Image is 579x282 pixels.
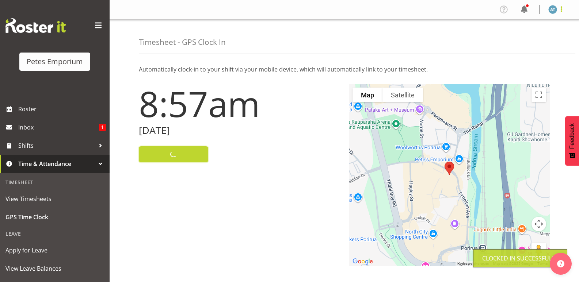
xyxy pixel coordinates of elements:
[18,158,95,169] span: Time & Attendance
[2,241,108,259] a: Apply for Leave
[457,261,489,266] button: Keyboard shortcuts
[557,260,564,267] img: help-xxl-2.png
[18,122,99,133] span: Inbox
[532,217,546,231] button: Map camera controls
[482,254,558,263] div: Clocked in Successfully
[2,259,108,278] a: View Leave Balances
[382,88,423,102] button: Show satellite imagery
[5,263,104,274] span: View Leave Balances
[565,116,579,166] button: Feedback - Show survey
[18,104,106,115] span: Roster
[2,208,108,226] a: GPS Time Clock
[27,56,83,67] div: Petes Emporium
[139,65,550,74] p: Automatically clock-in to your shift via your mobile device, which will automatically link to you...
[139,125,340,136] h2: [DATE]
[2,190,108,208] a: View Timesheets
[5,212,104,223] span: GPS Time Clock
[353,88,382,102] button: Show street map
[99,124,106,131] span: 1
[139,84,340,123] h1: 8:57am
[532,243,546,258] button: Drag Pegman onto the map to open Street View
[548,5,557,14] img: alex-micheal-taniwha5364.jpg
[5,245,104,256] span: Apply for Leave
[532,88,546,102] button: Toggle fullscreen view
[569,123,575,149] span: Feedback
[5,193,104,204] span: View Timesheets
[18,140,95,151] span: Shifts
[351,257,375,266] a: Open this area in Google Maps (opens a new window)
[2,175,108,190] div: Timesheet
[2,226,108,241] div: Leave
[5,18,66,33] img: Rosterit website logo
[351,257,375,266] img: Google
[139,38,226,46] h4: Timesheet - GPS Clock In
